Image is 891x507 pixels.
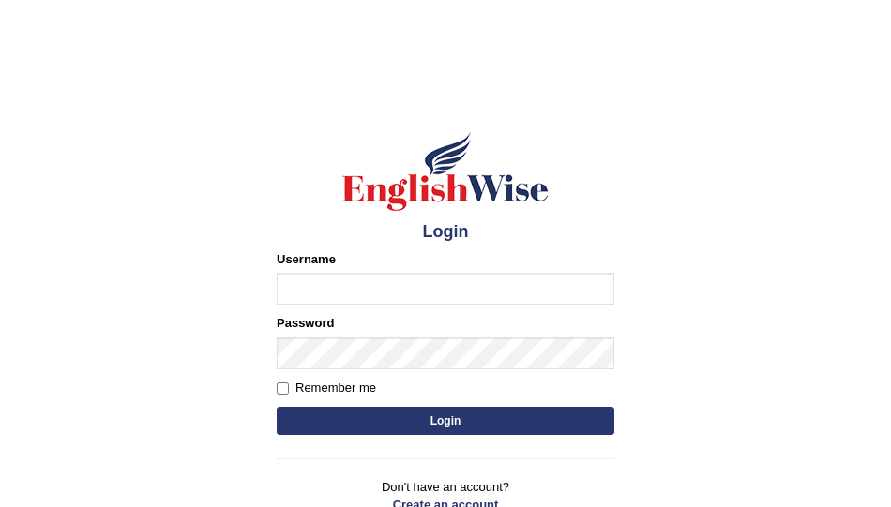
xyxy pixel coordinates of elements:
input: Remember me [277,382,289,395]
label: Username [277,250,336,268]
img: Logo of English Wise sign in for intelligent practice with AI [339,129,552,214]
h4: Login [277,223,614,242]
label: Remember me [277,379,376,397]
label: Password [277,314,334,332]
button: Login [277,407,614,435]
